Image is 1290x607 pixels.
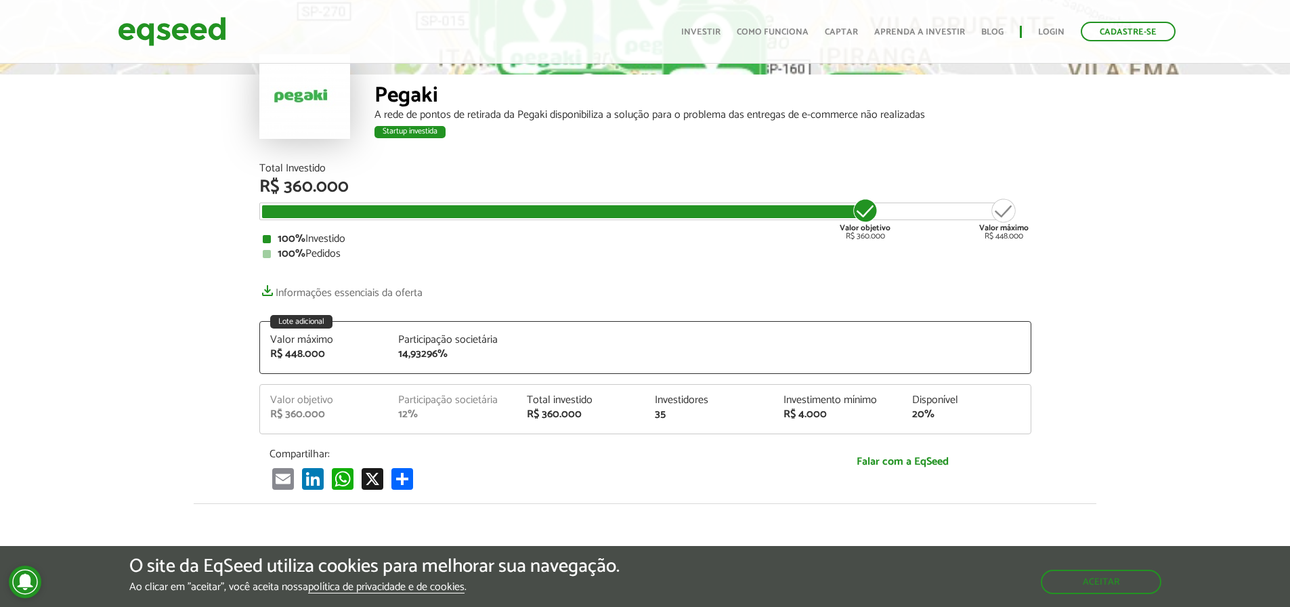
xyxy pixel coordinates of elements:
[129,581,620,593] p: Ao clicar em "aceitar", você aceita nossa .
[840,222,890,234] strong: Valor objetivo
[912,409,1020,420] div: 20%
[655,409,763,420] div: 35
[737,28,809,37] a: Como funciona
[527,395,635,406] div: Total investido
[398,409,507,420] div: 12%
[389,467,416,490] a: Compartilhar
[259,163,1031,174] div: Total Investido
[329,467,356,490] a: WhatsApp
[374,126,446,138] div: Startup investida
[118,14,226,49] img: EqSeed
[270,349,379,360] div: R$ 448.000
[398,349,507,360] div: 14,93296%
[270,409,379,420] div: R$ 360.000
[655,395,763,406] div: Investidores
[259,280,423,299] a: Informações essenciais da oferta
[874,28,965,37] a: Aprenda a investir
[1041,570,1161,594] button: Aceitar
[278,245,305,263] strong: 100%
[359,467,386,490] a: X
[981,28,1004,37] a: Blog
[398,335,507,346] div: Participação societária
[270,335,379,346] div: Valor máximo
[263,234,1028,245] div: Investido
[270,467,297,490] a: Email
[398,395,507,406] div: Participação societária
[259,178,1031,196] div: R$ 360.000
[129,556,620,577] h5: O site da EqSeed utiliza cookies para melhorar sua navegação.
[270,315,332,329] div: Lote adicional
[374,110,1031,121] div: A rede de pontos de retirada da Pegaki disponibiliza a solução para o problema das entregas de e-...
[299,467,326,490] a: LinkedIn
[783,409,892,420] div: R$ 4.000
[263,249,1028,259] div: Pedidos
[825,28,858,37] a: Captar
[270,395,379,406] div: Valor objetivo
[979,197,1029,240] div: R$ 448.000
[979,222,1029,234] strong: Valor máximo
[912,395,1020,406] div: Disponível
[278,230,305,248] strong: 100%
[681,28,721,37] a: Investir
[1038,28,1065,37] a: Login
[270,448,764,461] p: Compartilhar:
[308,582,465,593] a: política de privacidade e de cookies
[1081,22,1176,41] a: Cadastre-se
[527,409,635,420] div: R$ 360.000
[374,85,1031,110] div: Pegaki
[784,448,1021,476] a: Falar com a EqSeed
[783,395,892,406] div: Investimento mínimo
[840,197,890,240] div: R$ 360.000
